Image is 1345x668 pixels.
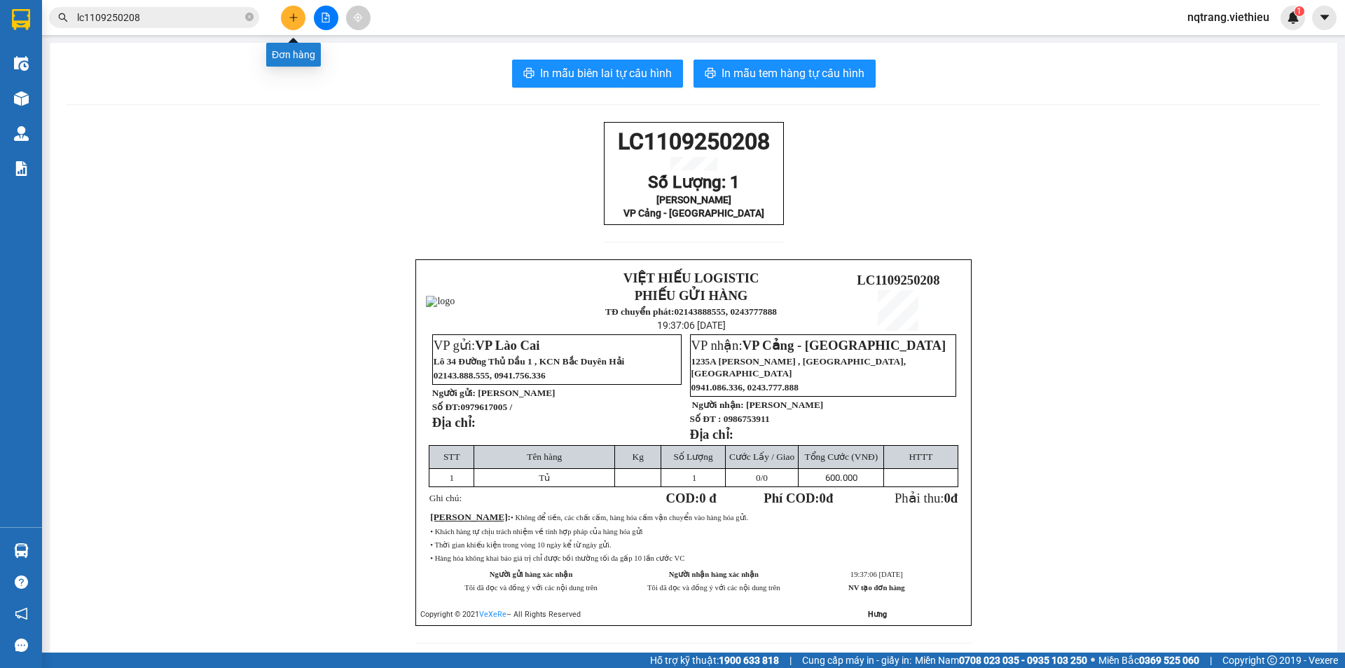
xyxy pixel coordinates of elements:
strong: Người nhận: [692,400,744,410]
button: plus [281,6,305,30]
strong: Địa chỉ: [690,427,733,442]
strong: COD: [666,491,717,505]
strong: TĐ chuyển phát: [605,306,674,317]
span: Tủ [539,472,550,483]
span: • Thời gian khiếu kiện trong vòng 10 ngày kể từ ngày gửi. [430,541,611,549]
span: Cung cấp máy in - giấy in: [802,653,911,668]
span: caret-down [1318,11,1331,24]
span: Ghi chú: [429,493,462,503]
span: • Hàng hóa không khai báo giá trị chỉ được bồi thường tối đa gấp 10 lần cước VC [430,554,684,562]
span: 0979617005 / [460,402,512,412]
strong: 1900 633 818 [719,655,779,666]
strong: Người gửi hàng xác nhận [490,571,573,578]
span: 0 đ [699,491,716,505]
img: warehouse-icon [14,126,29,141]
span: | [1210,653,1212,668]
span: copyright [1267,655,1277,665]
span: printer [705,67,716,81]
span: 02143.888.555, 0941.756.336 [434,370,546,381]
span: ⚪️ [1091,657,1095,663]
strong: Địa chỉ: [432,415,476,430]
span: 19:37:06 [DATE] [657,320,726,331]
button: printerIn mẫu tem hàng tự cấu hình [694,60,876,88]
span: 1 [449,472,454,483]
span: [PERSON_NAME] [656,194,731,205]
span: 0986753911 [724,414,770,424]
strong: PHIẾU GỬI HÀNG [635,288,748,303]
span: [PERSON_NAME] [478,388,555,398]
span: 0 [820,491,826,505]
span: close-circle [245,13,254,21]
span: VP gửi: [434,338,540,353]
strong: Số ĐT: [432,402,512,412]
span: 0 [944,491,950,505]
span: VP Lào Cai [475,338,539,353]
img: warehouse-icon [14,91,29,106]
strong: 0708 023 035 - 0935 103 250 [959,655,1087,666]
span: /0 [756,472,768,483]
span: Miền Nam [915,653,1087,668]
strong: Người gửi: [432,388,476,398]
span: plus [289,13,298,22]
sup: 1 [1295,6,1304,16]
span: notification [15,607,28,620]
span: In mẫu tem hàng tự cấu hình [722,64,864,82]
span: search [58,13,68,22]
strong: Số ĐT : [690,414,722,424]
img: logo [426,296,455,307]
strong: Phí COD: đ [764,491,833,505]
span: VP nhận: [691,338,946,353]
button: caret-down [1312,6,1337,30]
span: STT [443,451,460,462]
img: warehouse-icon [14,543,29,558]
span: 0 [756,472,761,483]
a: VeXeRe [479,610,506,619]
span: Kg [633,451,644,462]
span: nqtrang.viethieu [1176,8,1281,26]
span: printer [523,67,534,81]
span: Tôi đã đọc và đồng ý với các nội dung trên [647,584,780,592]
span: Tôi đã đọc và đồng ý với các nội dung trên [464,584,598,592]
span: Cước Lấy / Giao [729,451,794,462]
strong: 02143888555, 0243777888 [674,306,777,317]
span: 1 [1297,6,1302,16]
span: question-circle [15,575,28,589]
strong: VIỆT HIẾU LOGISTIC [623,271,759,285]
input: Tìm tên, số ĐT hoặc mã đơn [77,10,242,25]
span: HTTT [909,451,932,462]
span: Số Lượng: 1 [648,172,740,192]
span: In mẫu biên lai tự cấu hình [540,64,672,82]
button: aim [346,6,371,30]
button: printerIn mẫu biên lai tự cấu hình [512,60,683,88]
span: • Khách hàng tự chịu trách nhiệm về tính hợp pháp của hàng hóa gửi [430,528,642,536]
span: LC1109250208 [857,273,939,287]
span: close-circle [245,11,254,25]
button: file-add [314,6,338,30]
span: 1235A [PERSON_NAME] , [GEOGRAPHIC_DATA], [GEOGRAPHIC_DATA] [691,356,906,379]
span: 19:37:06 [DATE] [850,571,903,578]
span: 0941.086.336, 0243.777.888 [691,382,799,393]
span: file-add [321,13,331,22]
strong: NV tạo đơn hàng [848,584,904,592]
strong: Hưng [868,610,887,619]
img: icon-new-feature [1287,11,1299,24]
span: VP Cảng - [GEOGRAPHIC_DATA] [623,207,764,219]
span: aim [353,13,363,22]
strong: Người nhận hàng xác nhận [669,571,759,578]
strong: 0369 525 060 [1139,655,1199,666]
span: 600.000 [825,472,857,483]
span: 1 [692,472,697,483]
span: [PERSON_NAME] [746,400,823,410]
span: Tổng Cước (VNĐ) [804,451,878,462]
span: • Không để tiền, các chất cấm, hàng hóa cấm vận chuyển vào hàng hóa gửi. [511,514,748,522]
span: đ [951,491,958,505]
span: Số Lượng [673,451,712,462]
span: Phải thu: [895,491,958,505]
span: [PERSON_NAME] [430,512,507,522]
span: Copyright © 2021 – All Rights Reserved [420,610,581,619]
span: Hỗ trợ kỹ thuật: [650,653,779,668]
span: VP Cảng - [GEOGRAPHIC_DATA] [743,338,946,353]
span: Miền Bắc [1098,653,1199,668]
span: Lô 34 Đường Thủ Dầu 1 , KCN Bắc Duyên Hải [434,356,625,367]
span: LC1109250208 [618,128,770,155]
